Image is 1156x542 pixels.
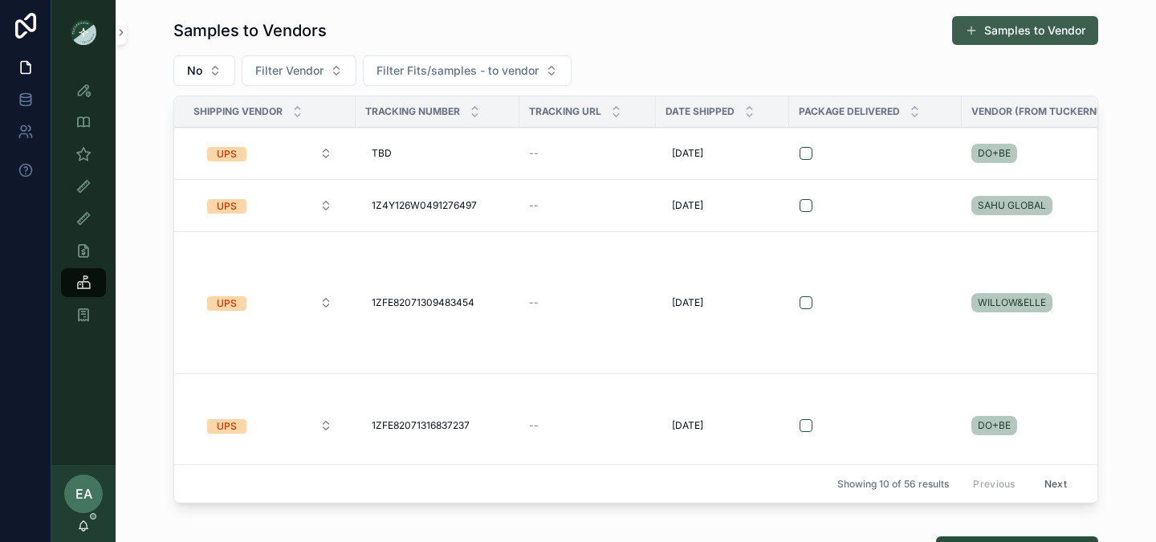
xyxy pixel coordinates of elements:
[194,411,345,440] button: Select Button
[529,105,601,118] span: Tracking URL
[971,413,1118,438] a: DO+BE
[971,141,1118,166] a: DO+BE
[529,296,539,309] span: --
[372,147,392,160] span: TBD
[217,147,237,161] div: UPS
[971,293,1052,312] a: WILLOW&ELLE
[193,190,346,221] a: Select Button
[529,147,539,160] span: --
[365,193,510,218] a: 1Z4Y126W0491276497
[363,55,572,86] button: Select Button
[372,419,470,432] span: 1ZFE82071316837237
[529,199,539,212] span: --
[173,55,235,86] button: Select Button
[173,19,327,42] h1: Samples to Vendors
[71,19,96,45] img: App logo
[978,296,1046,309] span: WILLOW&ELLE
[971,290,1118,316] a: WILLOW&ELLE
[971,193,1118,218] a: SAHU GLOBAL
[217,419,237,434] div: UPS
[365,105,460,118] span: Tracking Number
[365,141,510,166] a: TBD
[365,413,510,438] a: 1ZFE82071316837237
[217,296,237,311] div: UPS
[529,419,539,432] span: --
[666,141,779,166] a: [DATE]
[672,296,703,309] span: [DATE]
[529,147,646,160] a: --
[529,296,646,309] a: --
[187,63,202,79] span: No
[372,199,477,212] span: 1Z4Y126W0491276497
[194,191,345,220] button: Select Button
[666,105,735,118] span: Date Shipped
[255,63,324,79] span: Filter Vendor
[75,484,92,503] span: EA
[971,105,1118,118] span: Vendor (from Tuckernuck
[529,199,646,212] a: --
[952,16,1098,45] button: Samples to Vendor
[51,64,116,350] div: scrollable content
[193,105,283,118] span: Shipping Vendor
[377,63,539,79] span: Filter Fits/samples - to vendor
[372,296,474,309] span: 1ZFE82071309483454
[666,290,779,316] a: [DATE]
[193,138,346,169] a: Select Button
[672,419,703,432] span: [DATE]
[242,55,356,86] button: Select Button
[365,290,510,316] a: 1ZFE82071309483454
[672,199,703,212] span: [DATE]
[193,287,346,318] a: Select Button
[971,416,1017,435] a: DO+BE
[194,139,345,168] button: Select Button
[666,193,779,218] a: [DATE]
[1033,471,1078,496] button: Next
[837,478,949,491] span: Showing 10 of 56 results
[978,199,1046,212] span: SAHU GLOBAL
[217,199,237,214] div: UPS
[529,419,646,432] a: --
[666,413,779,438] a: [DATE]
[672,147,703,160] span: [DATE]
[978,147,1011,160] span: DO+BE
[193,410,346,441] a: Select Button
[799,105,900,118] span: Package Delivered
[978,419,1011,432] span: DO+BE
[194,288,345,317] button: Select Button
[971,196,1052,215] a: SAHU GLOBAL
[971,144,1017,163] a: DO+BE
